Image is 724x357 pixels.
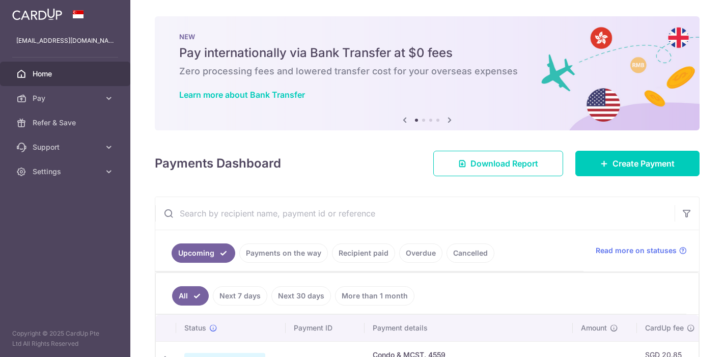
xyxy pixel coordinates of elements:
span: CardUp fee [645,323,684,333]
img: CardUp [12,8,62,20]
input: Search by recipient name, payment id or reference [155,197,675,230]
span: Read more on statuses [596,245,677,256]
a: All [172,286,209,306]
a: Next 30 days [271,286,331,306]
span: Support [33,142,100,152]
span: Status [184,323,206,333]
a: Download Report [433,151,563,176]
p: [EMAIL_ADDRESS][DOMAIN_NAME] [16,36,114,46]
a: Learn more about Bank Transfer [179,90,305,100]
a: Recipient paid [332,243,395,263]
a: Upcoming [172,243,235,263]
span: Refer & Save [33,118,100,128]
a: Read more on statuses [596,245,687,256]
th: Payment ID [286,315,365,341]
a: Cancelled [447,243,494,263]
span: Download Report [470,157,538,170]
span: Settings [33,167,100,177]
th: Payment details [365,315,573,341]
a: More than 1 month [335,286,414,306]
h5: Pay internationally via Bank Transfer at $0 fees [179,45,675,61]
span: Create Payment [612,157,675,170]
p: NEW [179,33,675,41]
h4: Payments Dashboard [155,154,281,173]
a: Create Payment [575,151,700,176]
span: Home [33,69,100,79]
span: Amount [581,323,607,333]
a: Next 7 days [213,286,267,306]
img: Bank transfer banner [155,16,700,130]
a: Overdue [399,243,442,263]
a: Payments on the way [239,243,328,263]
span: Pay [33,93,100,103]
h6: Zero processing fees and lowered transfer cost for your overseas expenses [179,65,675,77]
